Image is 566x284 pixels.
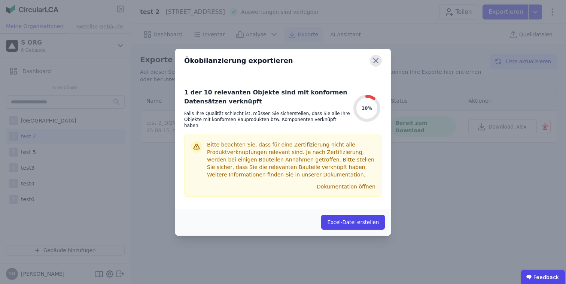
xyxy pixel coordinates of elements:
[362,105,372,111] span: 10%
[321,215,385,230] button: Excel-Datei erstellen
[314,181,378,193] button: Dokumentation öffnen
[184,88,352,111] div: 1 der 10 relevanten Objekte sind mit konformen Datensätzen verknüpft
[207,141,375,181] div: Bitte beachten Sie, dass für eine Zertifizierung nicht alle Produktverknüpfungen relevant sind. J...
[184,55,293,66] div: Ökobilanzierung exportieren
[184,111,352,129] div: Falls Ihre Qualität schlecht ist, müssen Sie sicherstellen, dass Sie alle Ihre Objekte mit konfor...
